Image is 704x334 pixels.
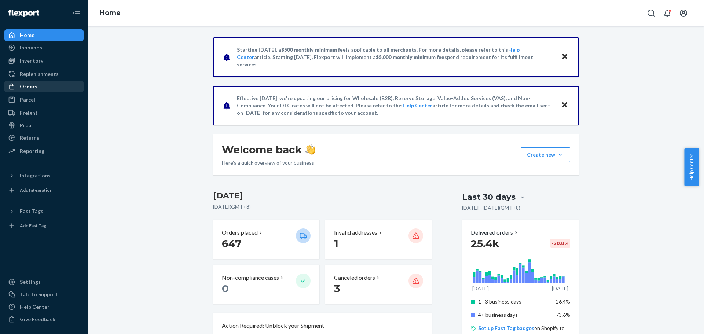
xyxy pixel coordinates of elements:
div: Freight [20,109,38,117]
div: Talk to Support [20,291,58,298]
img: hand-wave emoji [305,144,315,155]
span: 1 [334,237,338,250]
span: 26.4% [556,298,570,305]
img: Flexport logo [8,10,39,17]
span: 25.4k [471,237,499,250]
p: Effective [DATE], we're updating our pricing for Wholesale (B2B), Reserve Storage, Value-Added Se... [237,95,554,117]
a: Home [100,9,121,17]
a: Set up Fast Tag badges [478,325,534,331]
a: Add Fast Tag [4,220,84,232]
a: Settings [4,276,84,288]
button: Open account menu [676,6,691,21]
span: 3 [334,282,340,295]
ol: breadcrumbs [94,3,126,24]
p: Canceled orders [334,274,375,282]
a: Parcel [4,94,84,106]
a: Inbounds [4,42,84,54]
button: Fast Tags [4,205,84,217]
div: Home [20,32,34,39]
div: Inbounds [20,44,42,51]
div: Settings [20,278,41,286]
button: Close Navigation [69,6,84,21]
button: Open Search Box [644,6,659,21]
span: 73.6% [556,312,570,318]
p: Starting [DATE], a is applicable to all merchants. For more details, please refer to this article... [237,46,554,68]
p: Non-compliance cases [222,274,279,282]
div: Inventory [20,57,43,65]
button: Invalid addresses 1 [325,220,432,259]
button: Orders placed 647 [213,220,319,259]
a: Talk to Support [4,289,84,300]
div: Returns [20,134,39,142]
button: Open notifications [660,6,675,21]
a: Help Center [403,102,432,109]
div: Replenishments [20,70,59,78]
button: Canceled orders 3 [325,265,432,304]
button: Close [560,52,569,62]
h3: [DATE] [213,190,432,202]
div: Fast Tags [20,208,43,215]
button: Create new [521,147,570,162]
a: Prep [4,120,84,131]
span: 0 [222,282,229,295]
p: 1 - 3 business days [478,298,550,305]
p: [DATE] [472,285,489,292]
p: Action Required: Unblock your Shipment [222,322,324,330]
a: Home [4,29,84,41]
a: Orders [4,81,84,92]
div: Give Feedback [20,316,55,323]
span: $500 monthly minimum fee [281,47,346,53]
div: Help Center [20,303,49,311]
span: 647 [222,237,241,250]
div: Add Fast Tag [20,223,46,229]
div: Add Integration [20,187,52,193]
a: Help Center [4,301,84,313]
div: Orders [20,83,37,90]
a: Reporting [4,145,84,157]
button: Help Center [684,148,698,186]
p: [DATE] ( GMT+8 ) [213,203,432,210]
div: Prep [20,122,31,129]
div: -20.8 % [550,239,570,248]
p: Orders placed [222,228,258,237]
button: Close [560,100,569,111]
p: Invalid addresses [334,228,377,237]
a: Freight [4,107,84,119]
a: Returns [4,132,84,144]
a: Replenishments [4,68,84,80]
div: Last 30 days [462,191,516,203]
p: [DATE] [552,285,568,292]
button: Integrations [4,170,84,181]
button: Give Feedback [4,313,84,325]
button: Non-compliance cases 0 [213,265,319,304]
button: Delivered orders [471,228,519,237]
p: Here’s a quick overview of your business [222,159,315,166]
a: Inventory [4,55,84,67]
a: Add Integration [4,184,84,196]
div: Reporting [20,147,44,155]
span: $5,000 monthly minimum fee [376,54,444,60]
div: Parcel [20,96,35,103]
h1: Welcome back [222,143,315,156]
p: [DATE] - [DATE] ( GMT+8 ) [462,204,520,212]
div: Integrations [20,172,51,179]
p: 4+ business days [478,311,550,319]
